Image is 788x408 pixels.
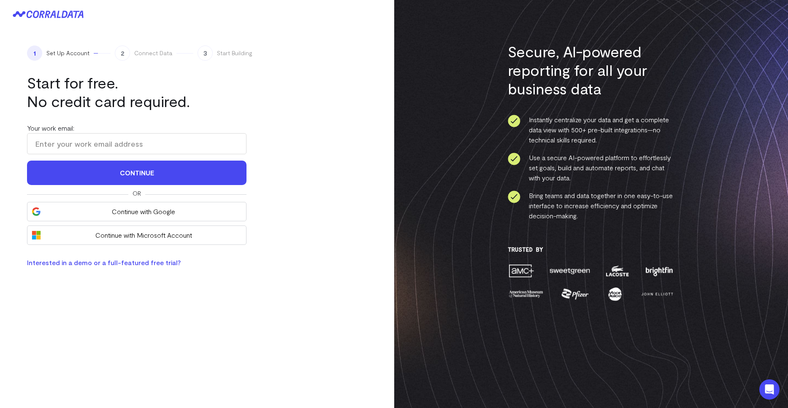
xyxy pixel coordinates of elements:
button: Continue with Microsoft Account [27,225,246,245]
span: 2 [115,46,130,61]
span: Start Building [217,49,252,57]
span: Continue with Google [45,207,242,217]
h3: Trusted By [508,246,674,253]
button: Continue with Google [27,202,246,221]
span: Set Up Account [46,49,89,57]
li: Instantly centralize your data and get a complete data view with 500+ pre-built integrations—no t... [508,115,674,145]
button: Continue [27,161,246,185]
input: Enter your work email address [27,133,246,154]
div: Open Intercom Messenger [759,379,780,400]
span: Connect Data [134,49,172,57]
h3: Secure, AI-powered reporting for all your business data [508,42,674,98]
span: 3 [198,46,213,61]
a: Interested in a demo or a full-featured free trial? [27,258,181,266]
span: Continue with Microsoft Account [45,230,242,240]
li: Bring teams and data together in one easy-to-use interface to increase efficiency and optimize de... [508,191,674,221]
span: 1 [27,46,42,61]
h1: Start for free. No credit card required. [27,73,246,110]
label: Your work email: [27,124,74,132]
span: Or [133,189,141,198]
li: Use a secure AI-powered platform to effortlessly set goals, build and automate reports, and chat ... [508,153,674,183]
